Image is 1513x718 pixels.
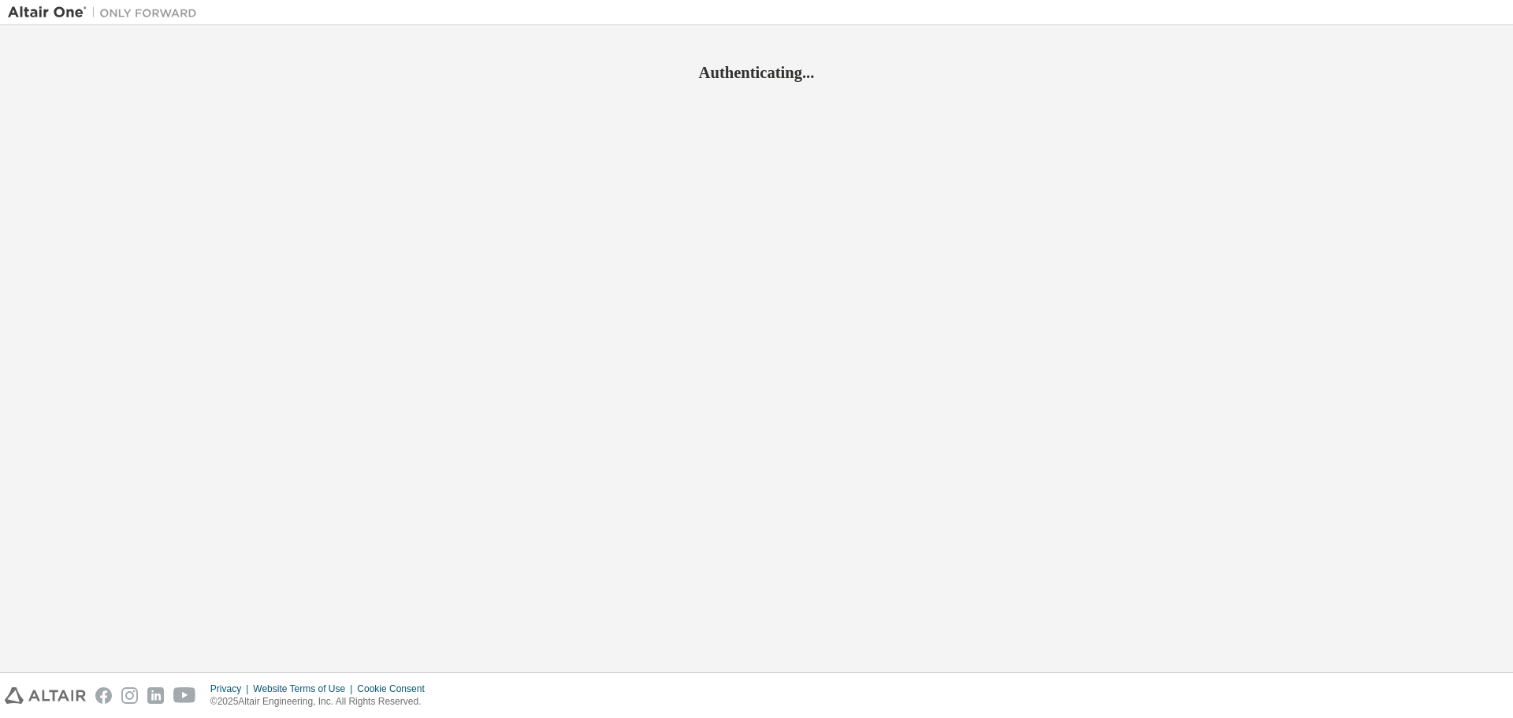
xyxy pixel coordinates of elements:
img: youtube.svg [173,687,196,704]
img: altair_logo.svg [5,687,86,704]
div: Privacy [210,683,253,695]
h2: Authenticating... [8,62,1505,83]
div: Cookie Consent [357,683,433,695]
img: facebook.svg [95,687,112,704]
div: Website Terms of Use [253,683,357,695]
img: Altair One [8,5,205,20]
p: © 2025 Altair Engineering, Inc. All Rights Reserved. [210,695,434,709]
img: instagram.svg [121,687,138,704]
img: linkedin.svg [147,687,164,704]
